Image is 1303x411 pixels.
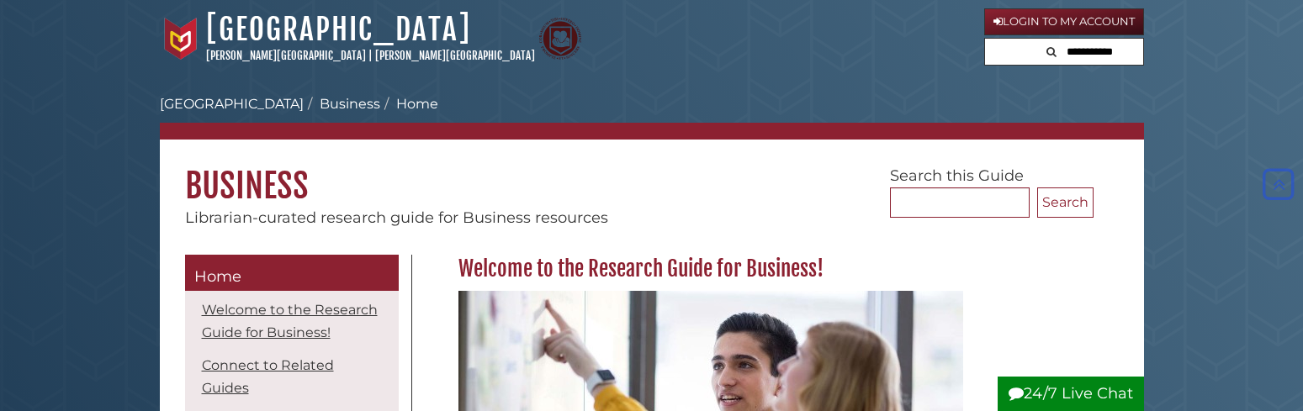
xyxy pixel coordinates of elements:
[206,49,366,62] a: [PERSON_NAME][GEOGRAPHIC_DATA]
[160,94,1144,140] nav: breadcrumb
[194,267,241,286] span: Home
[380,94,438,114] li: Home
[1258,175,1299,193] a: Back to Top
[998,377,1144,411] button: 24/7 Live Chat
[160,18,202,60] img: Calvin University
[185,208,608,227] span: Librarian-curated research guide for Business resources
[1041,39,1062,61] button: Search
[202,357,334,396] a: Connect to Related Guides
[984,8,1144,35] a: Login to My Account
[160,96,304,112] a: [GEOGRAPHIC_DATA]
[450,256,1094,282] h2: Welcome to the Research Guide for Business!
[206,11,471,48] a: [GEOGRAPHIC_DATA]
[320,96,380,112] a: Business
[1037,187,1094,218] button: Search
[1046,46,1057,57] i: Search
[368,49,373,62] span: |
[160,140,1144,207] h1: Business
[539,18,581,60] img: Calvin Theological Seminary
[375,49,535,62] a: [PERSON_NAME][GEOGRAPHIC_DATA]
[202,302,378,340] a: Welcome to the Research Guide for Business!
[185,255,399,292] a: Home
